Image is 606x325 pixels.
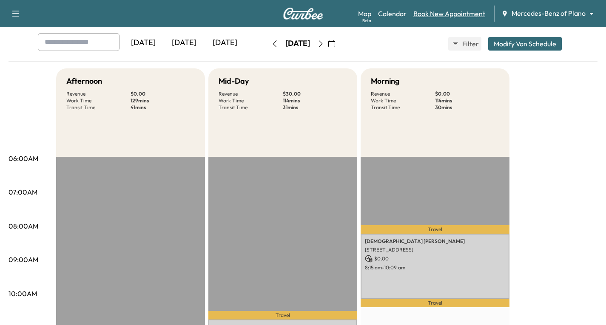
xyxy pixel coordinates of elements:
[283,90,347,97] p: $ 30.00
[448,37,481,51] button: Filter
[9,254,38,265] p: 09:00AM
[219,97,283,104] p: Work Time
[9,153,38,164] p: 06:00AM
[66,104,131,111] p: Transit Time
[283,104,347,111] p: 31 mins
[131,90,195,97] p: $ 0.00
[208,311,357,319] p: Travel
[285,38,310,49] div: [DATE]
[164,33,205,53] div: [DATE]
[435,104,499,111] p: 30 mins
[378,8,407,19] a: Calendar
[205,33,245,53] div: [DATE]
[219,75,249,87] h5: Mid-Day
[361,225,509,234] p: Travel
[66,75,102,87] h5: Afternoon
[219,104,283,111] p: Transit Time
[362,17,371,24] div: Beta
[435,90,499,97] p: $ 0.00
[66,97,131,104] p: Work Time
[283,97,347,104] p: 114 mins
[512,8,586,18] span: Mercedes-Benz of Plano
[365,238,505,245] p: [DEMOGRAPHIC_DATA] [PERSON_NAME]
[371,104,435,111] p: Transit Time
[365,246,505,253] p: [STREET_ADDRESS]
[371,75,399,87] h5: Morning
[66,90,131,97] p: Revenue
[9,288,37,299] p: 10:00AM
[371,90,435,97] p: Revenue
[361,299,509,307] p: Travel
[283,8,324,20] img: Curbee Logo
[365,264,505,271] p: 8:15 am - 10:09 am
[131,104,195,111] p: 41 mins
[413,8,485,19] a: Book New Appointment
[123,33,164,53] div: [DATE]
[358,8,371,19] a: MapBeta
[131,97,195,104] p: 129 mins
[9,221,38,231] p: 08:00AM
[9,187,37,197] p: 07:00AM
[365,255,505,263] p: $ 0.00
[435,97,499,104] p: 114 mins
[462,39,478,49] span: Filter
[219,90,283,97] p: Revenue
[488,37,562,51] button: Modify Van Schedule
[371,97,435,104] p: Work Time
